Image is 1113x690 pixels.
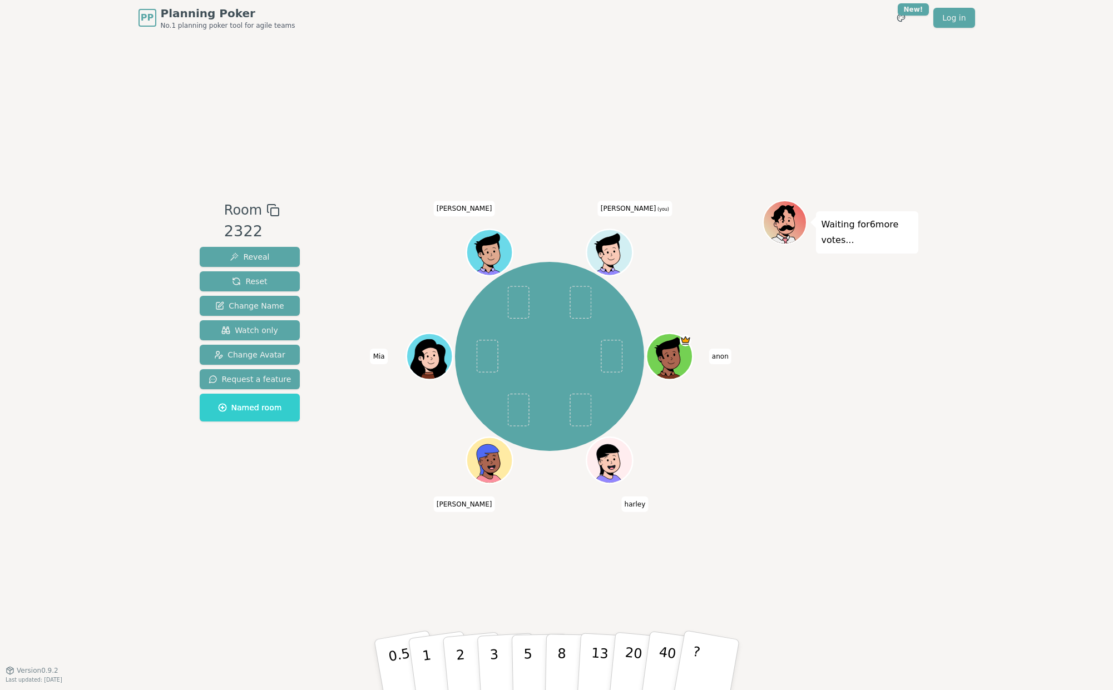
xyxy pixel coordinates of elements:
[141,11,154,24] span: PP
[6,666,58,675] button: Version0.9.2
[898,3,929,16] div: New!
[200,345,300,365] button: Change Avatar
[680,335,691,346] span: anon is the host
[200,369,300,389] button: Request a feature
[370,349,388,364] span: Click to change your name
[230,251,269,262] span: Reveal
[200,320,300,340] button: Watch only
[598,201,672,216] span: Click to change your name
[200,271,300,291] button: Reset
[709,349,731,364] span: Click to change your name
[200,247,300,267] button: Reveal
[224,220,280,243] div: 2322
[161,21,295,30] span: No.1 planning poker tool for agile teams
[200,296,300,316] button: Change Name
[209,374,291,385] span: Request a feature
[232,276,267,287] span: Reset
[933,8,975,28] a: Log in
[822,217,913,248] p: Waiting for 6 more votes...
[17,666,58,675] span: Version 0.9.2
[218,402,282,413] span: Named room
[588,231,631,274] button: Click to change your avatar
[161,6,295,21] span: Planning Poker
[215,300,284,311] span: Change Name
[434,201,495,216] span: Click to change your name
[214,349,285,360] span: Change Avatar
[6,677,62,683] span: Last updated: [DATE]
[200,394,300,421] button: Named room
[891,8,911,28] button: New!
[221,325,278,336] span: Watch only
[622,496,649,512] span: Click to change your name
[656,207,669,212] span: (you)
[138,6,295,30] a: PPPlanning PokerNo.1 planning poker tool for agile teams
[224,200,262,220] span: Room
[434,496,495,512] span: Click to change your name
